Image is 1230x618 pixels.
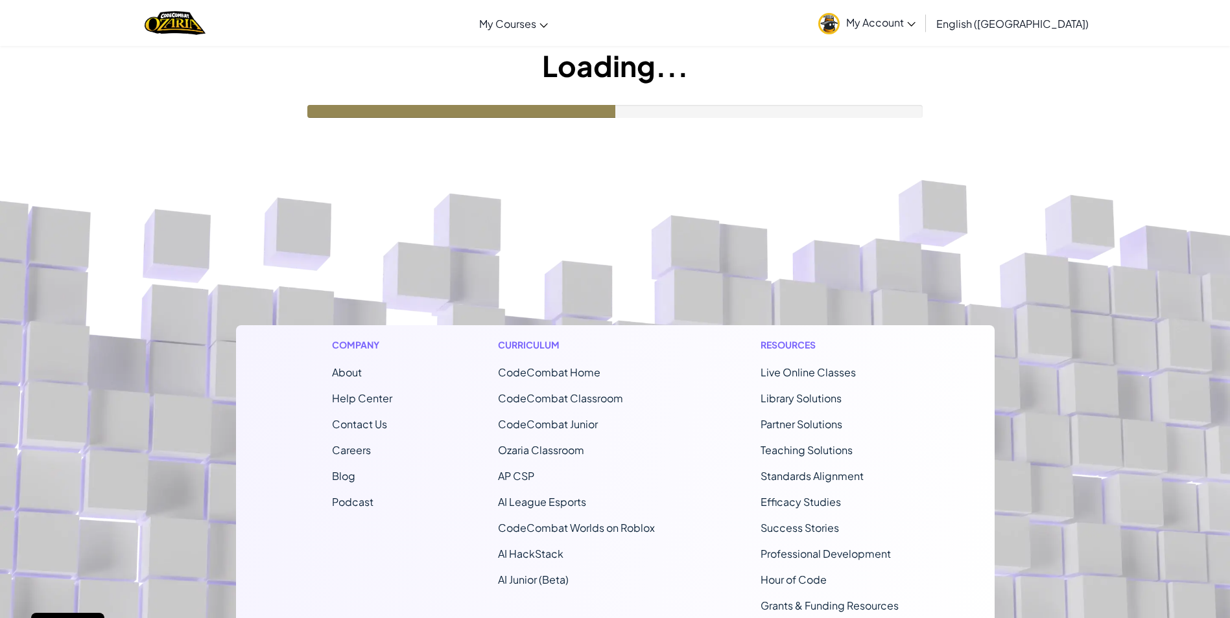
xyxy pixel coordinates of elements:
h1: Curriculum [498,338,655,352]
a: Standards Alignment [761,469,864,483]
a: AP CSP [498,469,534,483]
a: CodeCombat Classroom [498,391,623,405]
a: Hour of Code [761,573,827,586]
a: Teaching Solutions [761,443,853,457]
a: My Courses [473,6,554,41]
a: Ozaria Classroom [498,443,584,457]
span: Contact Us [332,417,387,431]
span: My Courses [479,17,536,30]
a: Ozaria by CodeCombat logo [145,10,205,36]
a: Grants & Funding Resources [761,599,899,612]
a: AI HackStack [498,547,563,560]
a: Success Stories [761,521,839,534]
span: English ([GEOGRAPHIC_DATA]) [936,17,1089,30]
a: Efficacy Studies [761,495,841,509]
h1: Resources [761,338,899,352]
a: Podcast [332,495,373,509]
a: My Account [812,3,922,43]
a: CodeCombat Junior [498,417,598,431]
a: Live Online Classes [761,365,856,379]
a: About [332,365,362,379]
a: Careers [332,443,371,457]
a: AI League Esports [498,495,586,509]
img: Home [145,10,205,36]
a: Blog [332,469,355,483]
a: AI Junior (Beta) [498,573,569,586]
span: CodeCombat Home [498,365,600,379]
a: Partner Solutions [761,417,842,431]
a: Library Solutions [761,391,842,405]
a: Help Center [332,391,392,405]
h1: Company [332,338,392,352]
a: English ([GEOGRAPHIC_DATA]) [930,6,1095,41]
a: CodeCombat Worlds on Roblox [498,521,655,534]
a: Professional Development [761,547,891,560]
img: avatar [818,13,840,34]
span: My Account [846,16,916,29]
